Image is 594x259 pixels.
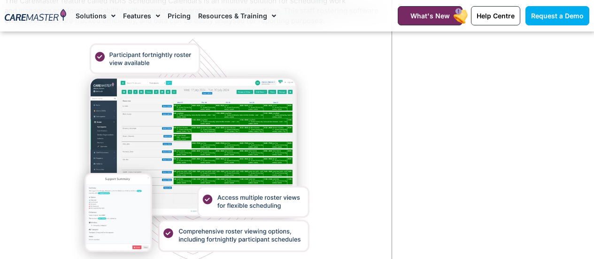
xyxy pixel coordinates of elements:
a: Help Centre [471,6,520,25]
span: What's New [410,12,450,20]
span: Request a Demo [531,12,584,20]
a: What's New [398,6,463,25]
a: Request a Demo [525,6,589,25]
img: CareMaster Logo [5,9,66,23]
span: Help Centre [477,12,515,20]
